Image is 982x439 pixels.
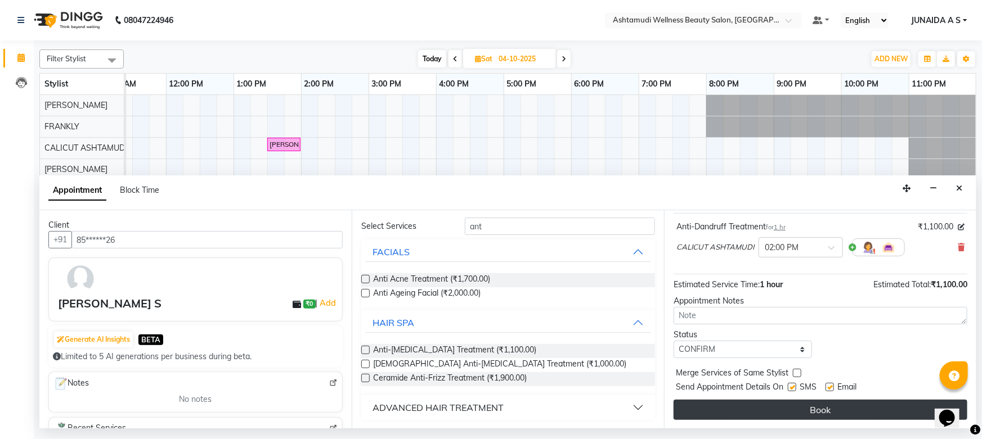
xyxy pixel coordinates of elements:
input: 2025-10-04 [495,51,551,67]
div: HAIR SPA [373,316,414,329]
img: avatar [64,263,97,295]
span: BETA [138,334,163,345]
button: Book [674,400,967,420]
button: ADVANCED HAIR TREATMENT [366,397,651,418]
img: Hairdresser.png [862,241,875,254]
div: Anti-Dandruff Treatment [676,221,786,233]
a: 2:00 PM [302,76,337,92]
a: 1:00 PM [234,76,270,92]
div: [PERSON_NAME], 01:30 PM-02:00 PM, Blow Dry Setting [268,139,299,150]
span: 1 hr [774,223,786,231]
div: FACIALS [373,245,410,259]
a: 10:00 PM [842,76,882,92]
a: 7:00 PM [639,76,675,92]
button: Close [951,180,967,197]
span: CALICUT ASHTAMUDI [676,242,754,253]
a: 12:00 PM [167,76,207,92]
span: Anti-[MEDICAL_DATA] Treatment (₹1,100.00) [373,344,536,358]
span: [PERSON_NAME] [44,164,107,174]
a: Add [318,296,338,310]
span: Send Appointment Details On [676,381,783,395]
span: No notes [179,393,212,405]
i: Edit price [958,224,965,230]
div: Status [674,329,812,341]
span: Today [418,50,446,67]
div: Appointment Notes [674,295,967,307]
span: Anti Ageing Facial (₹2,000.00) [373,287,481,301]
button: FACIALS [366,242,651,262]
span: SMS [800,381,817,395]
span: Merge Services of Same Stylist [676,367,788,381]
a: 8:00 PM [707,76,742,92]
img: Interior.png [882,241,895,254]
span: Estimated Total: [873,279,931,289]
div: ADVANCED HAIR TREATMENT [373,401,504,414]
span: ₹0 [303,300,315,309]
span: Estimated Service Time: [674,279,760,289]
iframe: chat widget [935,394,971,428]
span: Recent Services [53,422,126,436]
span: Block Time [120,185,159,195]
span: Notes [53,377,89,391]
span: Sat [472,55,495,63]
span: Appointment [48,180,106,201]
span: 1 hour [760,279,783,289]
span: [DEMOGRAPHIC_DATA] Anti-[MEDICAL_DATA] Treatment (₹1,000.00) [373,358,626,372]
a: 4:00 PM [437,76,472,92]
span: ₹1,100.00 [931,279,967,289]
div: Limited to 5 AI generations per business during beta. [53,351,338,363]
span: [PERSON_NAME] [44,100,107,110]
button: +91 [48,231,72,248]
small: for [766,223,786,231]
span: CALICUT ASHTAMUDI [44,143,127,153]
a: 6:00 PM [572,76,607,92]
img: logo [29,4,106,36]
span: Ceramide Anti-Frizz Treatment (₹1,900.00) [373,372,527,386]
input: Search by service name [465,218,655,235]
span: | [316,296,338,310]
button: ADD NEW [872,51,911,67]
span: JUNAIDA A S [911,15,961,26]
div: Select Services [353,220,456,232]
span: ADD NEW [875,55,908,63]
div: Client [48,219,343,231]
a: 11:00 PM [909,76,949,92]
div: [PERSON_NAME] S [58,295,162,312]
span: Stylist [44,79,68,89]
span: FRANKLY [44,121,79,132]
button: Generate AI Insights [54,332,133,347]
b: 08047224946 [124,4,173,36]
span: ₹1,100.00 [918,221,953,233]
span: Filter Stylist [47,54,86,63]
span: Anti Acne Treatment (₹1,700.00) [373,273,490,287]
input: Search by Name/Mobile/Email/Code [71,231,343,248]
a: 5:00 PM [504,76,540,92]
span: Email [837,381,857,395]
button: HAIR SPA [366,313,651,333]
a: 9:00 PM [774,76,810,92]
a: 3:00 PM [369,76,405,92]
